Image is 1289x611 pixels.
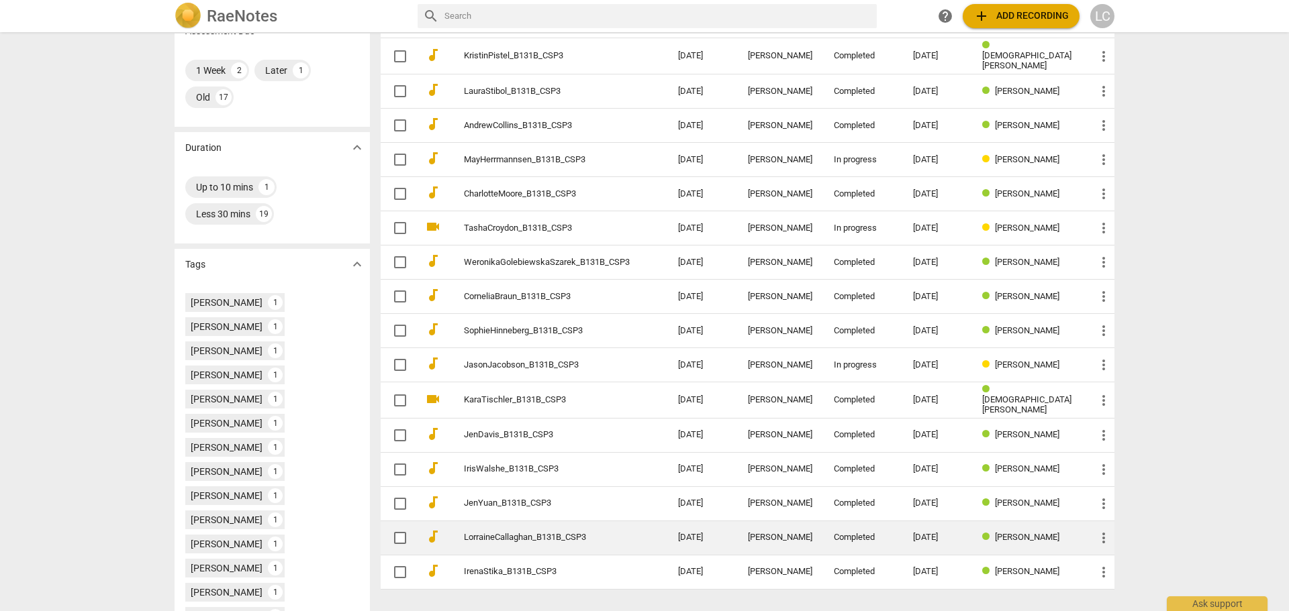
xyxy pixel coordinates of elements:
span: more_vert [1096,152,1112,168]
div: Completed [834,464,892,474]
div: [PERSON_NAME] [191,392,262,406]
div: 1 [268,416,283,431]
div: [DATE] [913,567,961,577]
div: 1 [268,440,283,455]
div: 1 [268,585,283,600]
span: expand_more [349,256,365,272]
span: [PERSON_NAME] [995,566,1059,576]
div: [PERSON_NAME] [191,344,262,357]
span: audiotrack [425,529,441,545]
span: Review status: completed [982,463,995,474]
div: 19 [256,206,272,222]
span: [PERSON_NAME] [995,188,1059,199]
span: add [973,8,990,24]
span: audiotrack [425,563,441,579]
div: 1 [268,319,283,334]
button: Upload [963,4,1080,28]
div: Ask support [1167,596,1268,611]
button: Show more [347,137,367,158]
span: videocam [425,219,441,235]
div: [PERSON_NAME] [748,189,812,199]
div: [DATE] [913,464,961,474]
div: [DATE] [913,533,961,543]
div: [PERSON_NAME] [191,489,262,502]
div: [DATE] [913,51,961,61]
span: more_vert [1096,496,1112,512]
span: Review status: in progress [982,359,995,370]
td: [DATE] [667,280,737,314]
span: videocam [425,391,441,407]
span: audiotrack [425,355,441,372]
div: Completed [834,258,892,268]
div: [PERSON_NAME] [748,360,812,370]
a: SophieHinneberg_B131B_CSP3 [464,326,630,336]
span: audiotrack [425,150,441,166]
td: [DATE] [667,143,737,177]
div: [PERSON_NAME] [748,155,812,165]
span: Review status: in progress [982,223,995,233]
div: Completed [834,51,892,61]
span: more_vert [1096,83,1112,99]
td: [DATE] [667,38,737,74]
div: [DATE] [913,121,961,131]
span: more_vert [1096,48,1112,64]
a: JenYuan_B131B_CSP3 [464,498,630,508]
a: LauraStibol_B131B_CSP3 [464,87,630,97]
span: more_vert [1096,564,1112,580]
div: [PERSON_NAME] [191,537,262,551]
span: audiotrack [425,184,441,201]
td: [DATE] [667,177,737,211]
div: [PERSON_NAME] [748,223,812,233]
div: [DATE] [913,258,961,268]
div: 1 [268,488,283,503]
a: IrenaStika_B131B_CSP3 [464,567,630,577]
span: [PERSON_NAME] [995,257,1059,267]
div: 1 [268,343,283,358]
span: more_vert [1096,288,1112,304]
span: more_vert [1096,220,1112,236]
span: [DEMOGRAPHIC_DATA][PERSON_NAME] [982,50,1071,70]
div: [PERSON_NAME] [748,121,812,131]
td: [DATE] [667,452,737,486]
span: more_vert [1096,186,1112,202]
span: audiotrack [425,287,441,303]
div: Completed [834,498,892,508]
div: Completed [834,533,892,543]
div: Completed [834,189,892,199]
div: [PERSON_NAME] [748,395,812,405]
div: In progress [834,360,892,370]
td: [DATE] [667,418,737,452]
a: JenDavis_B131B_CSP3 [464,430,630,440]
span: Review status: completed [982,566,995,576]
a: MayHerrmannsen_B131B_CSP3 [464,155,630,165]
div: Completed [834,292,892,302]
a: LogoRaeNotes [175,3,407,30]
a: IrisWalshe_B131B_CSP3 [464,464,630,474]
div: [PERSON_NAME] [191,465,262,478]
span: more_vert [1096,323,1112,339]
span: [PERSON_NAME] [995,325,1059,335]
div: Old [196,91,210,104]
span: [PERSON_NAME] [995,291,1059,301]
div: 1 [268,512,283,527]
a: KristinPistel_B131B_CSP3 [464,51,630,61]
div: [PERSON_NAME] [748,292,812,302]
a: CorneliaBraun_B131B_CSP3 [464,292,630,302]
div: 1 [258,179,275,195]
img: Logo [175,3,201,30]
div: 1 [268,464,283,479]
span: Review status: completed [982,429,995,439]
div: Completed [834,395,892,405]
div: In progress [834,223,892,233]
span: [PERSON_NAME] [995,86,1059,96]
div: [PERSON_NAME] [748,567,812,577]
td: [DATE] [667,74,737,109]
div: [DATE] [913,292,961,302]
div: [PERSON_NAME] [191,513,262,526]
div: 1 Week [196,64,226,77]
div: [PERSON_NAME] [748,51,812,61]
div: [PERSON_NAME] [191,441,262,454]
div: In progress [834,155,892,165]
a: KaraTischler_B131B_CSP3 [464,395,630,405]
div: Less 30 mins [196,207,250,221]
